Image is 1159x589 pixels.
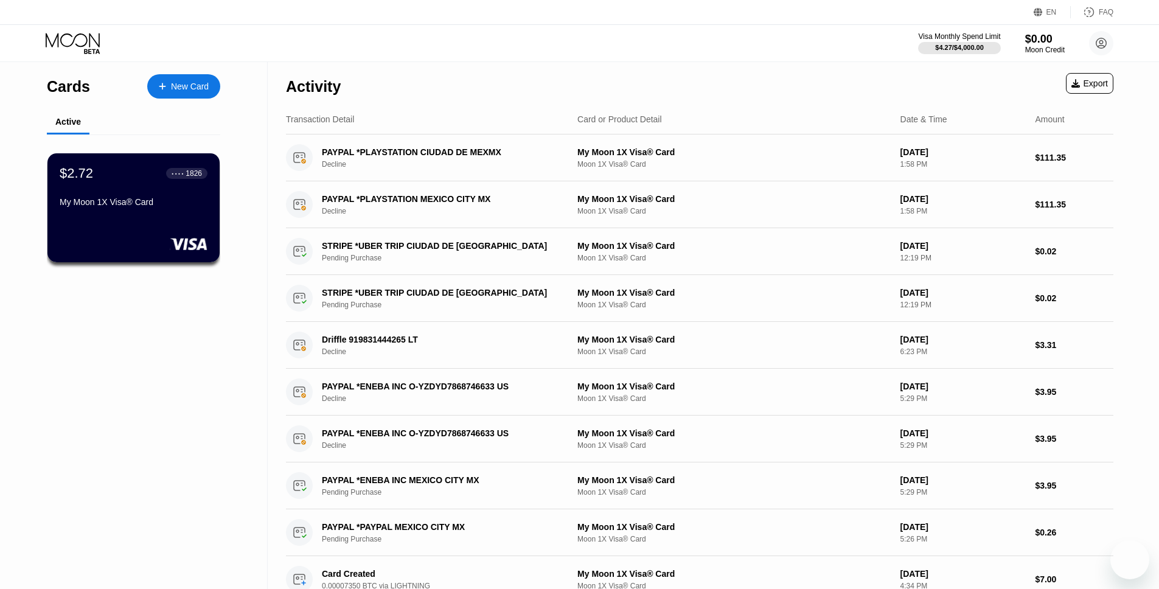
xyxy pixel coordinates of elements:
div: STRIPE *UBER TRIP CIUDAD DE [GEOGRAPHIC_DATA]Pending PurchaseMy Moon 1X Visa® CardMoon 1X Visa® C... [286,228,1113,275]
div: Driffle 919831444265 LTDeclineMy Moon 1X Visa® CardMoon 1X Visa® Card[DATE]6:23 PM$3.31 [286,322,1113,369]
div: PAYPAL *PLAYSTATION CIUDAD DE MEXMXDeclineMy Moon 1X Visa® CardMoon 1X Visa® Card[DATE]1:58 PM$11... [286,134,1113,181]
div: Card or Product Detail [577,114,662,124]
div: $4.27 / $4,000.00 [935,44,984,51]
div: PAYPAL *ENEBA INC O-YZDYD7868746633 USDeclineMy Moon 1X Visa® CardMoon 1X Visa® Card[DATE]5:29 PM... [286,369,1113,416]
div: $3.95 [1035,481,1113,490]
div: My Moon 1X Visa® Card [577,475,891,485]
div: PAYPAL *PLAYSTATION MEXICO CITY MXDeclineMy Moon 1X Visa® CardMoon 1X Visa® Card[DATE]1:58 PM$111.35 [286,181,1113,228]
div: [DATE] [900,194,1026,204]
div: Moon 1X Visa® Card [577,488,891,497]
div: Moon Credit [1025,46,1065,54]
div: PAYPAL *ENEBA INC MEXICO CITY MX [322,475,558,485]
div: PAYPAL *ENEBA INC MEXICO CITY MXPending PurchaseMy Moon 1X Visa® CardMoon 1X Visa® Card[DATE]5:29... [286,462,1113,509]
div: 1:58 PM [900,160,1026,169]
div: Transaction Detail [286,114,354,124]
div: New Card [147,74,220,99]
div: PAYPAL *PLAYSTATION MEXICO CITY MX [322,194,558,204]
div: STRIPE *UBER TRIP CIUDAD DE [GEOGRAPHIC_DATA] [322,241,558,251]
div: [DATE] [900,241,1026,251]
div: My Moon 1X Visa® Card [577,147,891,157]
div: $111.35 [1035,200,1113,209]
div: Pending Purchase [322,254,576,262]
div: PAYPAL *ENEBA INC O-YZDYD7868746633 USDeclineMy Moon 1X Visa® CardMoon 1X Visa® Card[DATE]5:29 PM... [286,416,1113,462]
div: PAYPAL *PAYPAL MEXICO CITY MX [322,522,558,532]
div: Cards [47,78,90,96]
div: [DATE] [900,382,1026,391]
div: My Moon 1X Visa® Card [577,241,891,251]
div: My Moon 1X Visa® Card [577,382,891,391]
div: $0.02 [1035,293,1113,303]
div: $2.72 [60,166,93,181]
div: 5:29 PM [900,441,1026,450]
div: PAYPAL *PAYPAL MEXICO CITY MXPending PurchaseMy Moon 1X Visa® CardMoon 1X Visa® Card[DATE]5:26 PM... [286,509,1113,556]
div: [DATE] [900,522,1026,532]
div: 6:23 PM [900,347,1026,356]
div: FAQ [1099,8,1113,16]
div: PAYPAL *ENEBA INC O-YZDYD7868746633 US [322,428,558,438]
div: $111.35 [1035,153,1113,162]
div: 5:26 PM [900,535,1026,543]
div: My Moon 1X Visa® Card [577,569,891,579]
div: $0.26 [1035,528,1113,537]
div: Activity [286,78,341,96]
div: Moon 1X Visa® Card [577,441,891,450]
div: Export [1071,78,1108,88]
div: Active [55,117,81,127]
div: FAQ [1071,6,1113,18]
div: My Moon 1X Visa® Card [577,335,891,344]
div: Decline [322,394,576,403]
div: 5:29 PM [900,488,1026,497]
div: Moon 1X Visa® Card [577,160,891,169]
div: Visa Monthly Spend Limit [918,32,1000,41]
div: $0.00 [1025,33,1065,46]
div: [DATE] [900,569,1026,579]
div: EN [1046,8,1057,16]
div: Decline [322,441,576,450]
div: Decline [322,207,576,215]
div: [DATE] [900,335,1026,344]
div: STRIPE *UBER TRIP CIUDAD DE [GEOGRAPHIC_DATA]Pending PurchaseMy Moon 1X Visa® CardMoon 1X Visa® C... [286,275,1113,322]
div: Pending Purchase [322,488,576,497]
div: Driffle 919831444265 LT [322,335,558,344]
div: Moon 1X Visa® Card [577,301,891,309]
div: My Moon 1X Visa® Card [60,197,207,207]
div: Visa Monthly Spend Limit$4.27/$4,000.00 [918,32,1000,54]
div: 1:58 PM [900,207,1026,215]
div: Decline [322,347,576,356]
div: EN [1034,6,1071,18]
div: ● ● ● ● [172,172,184,175]
div: New Card [171,82,209,92]
div: My Moon 1X Visa® Card [577,194,891,204]
div: PAYPAL *ENEBA INC O-YZDYD7868746633 US [322,382,558,391]
div: 12:19 PM [900,254,1026,262]
div: Pending Purchase [322,535,576,543]
iframe: Button to launch messaging window [1110,540,1149,579]
div: $3.31 [1035,340,1113,350]
div: [DATE] [900,475,1026,485]
div: $3.95 [1035,434,1113,444]
div: 1826 [186,169,202,178]
div: $2.72● ● ● ●1826My Moon 1X Visa® Card [47,153,220,262]
div: My Moon 1X Visa® Card [577,288,891,298]
div: Date & Time [900,114,947,124]
div: [DATE] [900,288,1026,298]
div: Moon 1X Visa® Card [577,347,891,356]
div: Moon 1X Visa® Card [577,394,891,403]
div: Moon 1X Visa® Card [577,207,891,215]
div: [DATE] [900,147,1026,157]
div: Card Created [322,569,558,579]
div: Moon 1X Visa® Card [577,254,891,262]
div: Moon 1X Visa® Card [577,535,891,543]
div: Amount [1035,114,1064,124]
div: Decline [322,160,576,169]
div: Export [1066,73,1113,94]
div: $0.02 [1035,246,1113,256]
div: 12:19 PM [900,301,1026,309]
div: My Moon 1X Visa® Card [577,428,891,438]
div: $0.00Moon Credit [1025,33,1065,54]
div: $3.95 [1035,387,1113,397]
div: 5:29 PM [900,394,1026,403]
div: Pending Purchase [322,301,576,309]
div: STRIPE *UBER TRIP CIUDAD DE [GEOGRAPHIC_DATA] [322,288,558,298]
